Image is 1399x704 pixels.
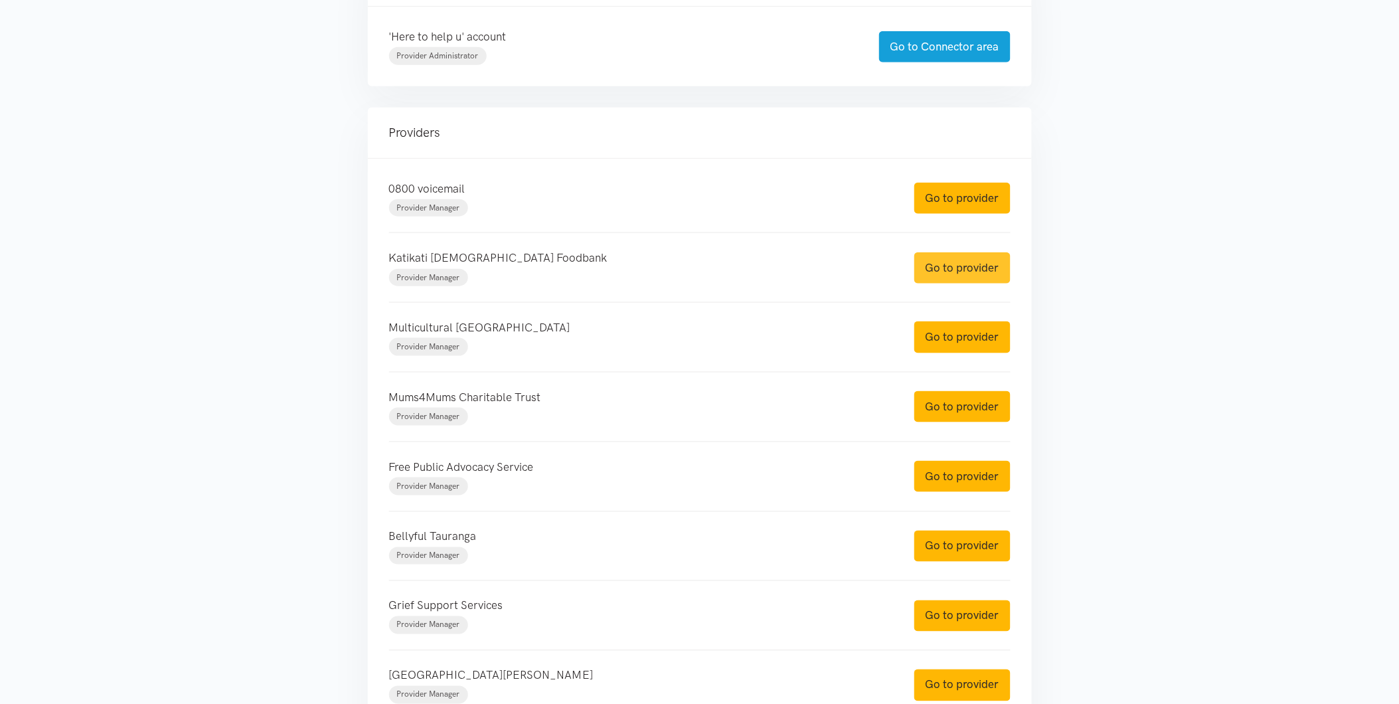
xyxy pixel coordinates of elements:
[397,342,460,351] span: Provider Manager
[397,51,479,60] span: Provider Administrator
[389,249,888,267] p: Katikati [DEMOGRAPHIC_DATA] Foodbank
[389,180,888,198] p: 0800 voicemail
[914,321,1011,353] a: Go to provider
[389,597,888,615] p: Grief Support Services
[389,528,888,546] p: Bellyful Tauranga
[914,669,1011,701] a: Go to provider
[914,391,1011,422] a: Go to provider
[397,551,460,561] span: Provider Manager
[914,600,1011,632] a: Go to provider
[879,31,1011,62] a: Go to Connector area
[389,124,1011,142] h4: Providers
[389,458,888,476] p: Free Public Advocacy Service
[389,389,888,406] p: Mums4Mums Charitable Trust
[397,412,460,421] span: Provider Manager
[389,28,853,46] p: 'Here to help u' account
[914,252,1011,284] a: Go to provider
[397,273,460,282] span: Provider Manager
[914,531,1011,562] a: Go to provider
[397,620,460,630] span: Provider Manager
[397,203,460,213] span: Provider Manager
[914,183,1011,214] a: Go to provider
[389,667,888,685] p: [GEOGRAPHIC_DATA][PERSON_NAME]
[914,461,1011,492] a: Go to provider
[397,690,460,699] span: Provider Manager
[389,319,888,337] p: Multicultural [GEOGRAPHIC_DATA]
[397,482,460,491] span: Provider Manager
